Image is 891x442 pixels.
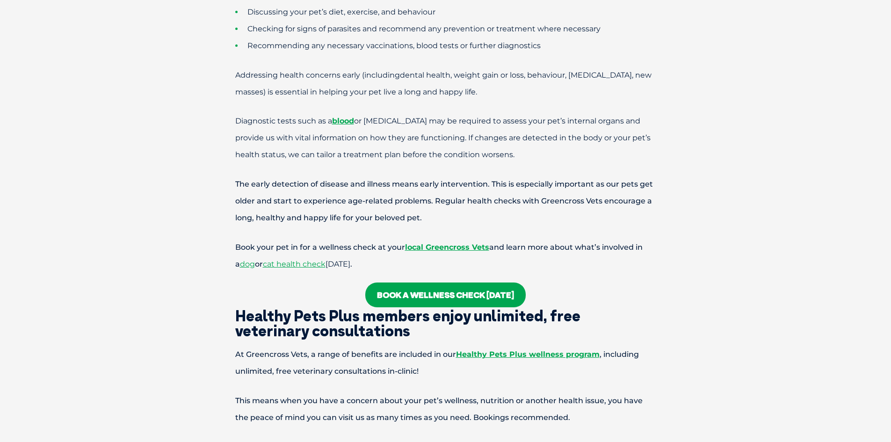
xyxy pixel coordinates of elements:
span: Recommending any necessary vaccinations, blood tests or further diagnostics [247,41,541,50]
p: This means when you have a concern about your pet’s wellness, nutrition or another health issue, ... [203,392,689,426]
a: Book a wellness check [DATE] [365,283,526,307]
a: cat health check [263,260,326,268]
a: Healthy Pets Plus wellness program [456,350,600,359]
span: Diagnostic tests such as a or [MEDICAL_DATA] may be required to assess your pet’s internal organs... [235,116,651,159]
p: The early detection of disease and illness means early intervention. This is especially important... [203,176,689,226]
a: local Greencross Vets [405,243,489,252]
a: blood [332,116,354,125]
span: Checking for signs of parasites and recommend any prevention or treatment where necessary [247,24,601,33]
span: dental health, weight gain or loss, behaviour, [MEDICAL_DATA], new masses) is essential in helpin... [235,71,652,96]
p: Book your pet in for a wellness check at your and learn more about what’s involved in a or . [203,239,689,273]
span: Addressing health concerns early (including [235,71,400,80]
p: At Greencross Vets, a range of benefits are included in our , including unlimited, free veterinar... [203,346,689,380]
span: [DATE] [326,260,350,268]
a: dog [240,260,255,268]
span: Discussing your pet’s diet, exercise, and behaviour [247,7,435,16]
h2: Healthy Pets Plus members enjoy unlimited, free veterinary consultations [203,308,689,338]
